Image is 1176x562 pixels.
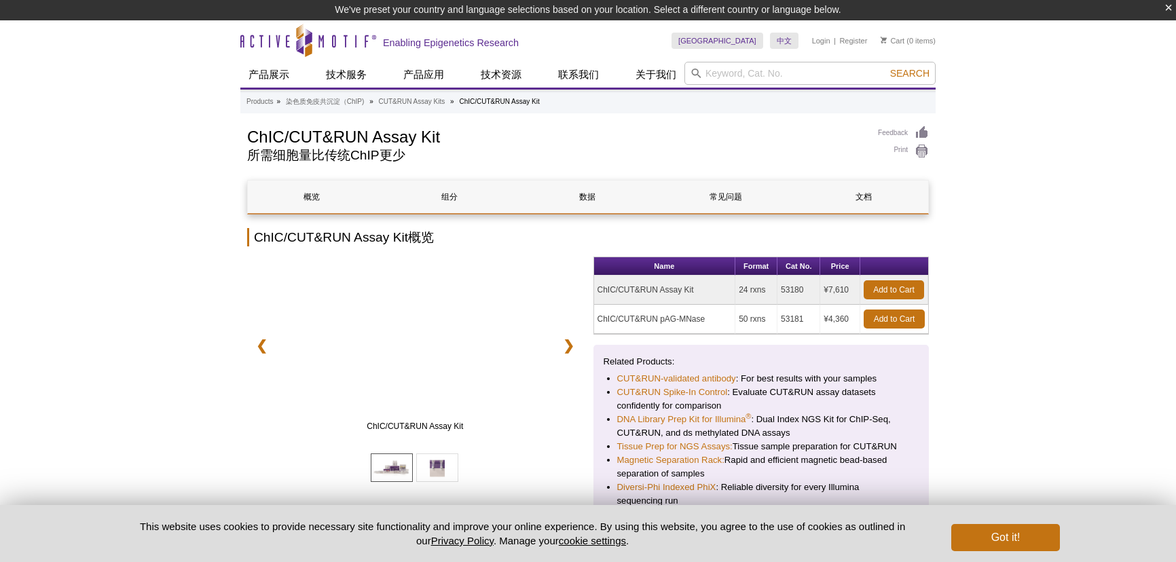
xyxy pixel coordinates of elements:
a: Feedback [878,126,929,140]
h1: ChIC/CUT&RUN Assay Kit [247,126,864,146]
a: ❯ [554,330,583,361]
a: CUT&RUN Assay Kits [379,96,445,108]
td: ¥7,610 [820,276,860,305]
a: [GEOGRAPHIC_DATA] [672,33,763,49]
a: 产品应用 [395,62,452,88]
a: 组分 [386,181,513,213]
a: 数据 [523,181,651,213]
li: : For best results with your samples [617,372,906,386]
th: Format [735,257,777,276]
a: Diversi-Phi Indexed PhiX [617,481,716,494]
li: ChIC/CUT&RUN Assay Kit [459,98,539,105]
li: (0 items) [881,33,936,49]
a: Products [246,96,273,108]
a: 中文 [770,33,798,49]
th: Price [820,257,860,276]
li: | [834,33,836,49]
a: CUT&RUN Spike-In Control [617,386,728,399]
a: Login [812,36,830,45]
img: Your Cart [881,37,887,43]
a: 技术资源 [473,62,530,88]
a: 联系我们 [550,62,607,88]
h2: Enabling Epigenetics Research [383,37,519,49]
a: 关于我们 [627,62,684,88]
td: ¥4,360 [820,305,860,334]
button: Search [886,67,934,79]
button: cookie settings [559,535,626,546]
a: CUT&RUN-validated antibody [617,372,736,386]
a: DNA Library Prep Kit for Illumina® [617,413,752,426]
li: » [369,98,373,105]
li: Rapid and efficient magnetic bead-based separation of samples [617,453,906,481]
td: ChIC/CUT&RUN Assay Kit [594,276,736,305]
a: 文档 [800,181,927,213]
a: 技术服务 [318,62,375,88]
a: 染色质免疫共沉淀（ChIP) [286,96,365,108]
a: 概览 [248,181,375,213]
sup: ® [746,412,751,420]
span: ChIC/CUT&RUN Assay Kit [280,419,549,433]
p: This website uses cookies to provide necessary site functionality and improve your online experie... [116,519,929,548]
li: : Reliable diversity for every Illumina sequencing run [617,481,906,508]
a: 产品展示 [240,62,297,88]
th: Name [594,257,736,276]
a: Register [839,36,867,45]
li: : Dual Index NGS Kit for ChIP-Seq, CUT&RUN, and ds methylated DNA assays [617,413,906,440]
td: 50 rxns [735,305,777,334]
a: Add to Cart [864,280,924,299]
td: 53180 [777,276,820,305]
li: : Evaluate CUT&RUN assay datasets confidently for comparison [617,386,906,413]
th: Cat No. [777,257,820,276]
a: ❮ [247,330,276,361]
a: 常见问题 [662,181,790,213]
td: 24 rxns [735,276,777,305]
a: Privacy Policy [431,535,494,546]
a: Cart [881,36,904,45]
p: Related Products: [604,355,919,369]
a: Add to Cart [864,310,925,329]
h2: 所需细胞量比传统ChIP更少 [247,149,864,162]
li: Tissue sample preparation for CUT&RUN [617,440,906,453]
li: » [276,98,280,105]
h2: ChIC/CUT&RUN Assay Kit概览 [247,228,929,246]
a: Magnetic Separation Rack: [617,453,724,467]
button: Got it! [951,524,1060,551]
td: ChIC/CUT&RUN pAG-MNase [594,305,736,334]
li: » [450,98,454,105]
a: Tissue Prep for NGS Assays: [617,440,733,453]
td: 53181 [777,305,820,334]
input: Keyword, Cat. No. [684,62,936,85]
a: Print [878,144,929,159]
span: Search [890,68,930,79]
